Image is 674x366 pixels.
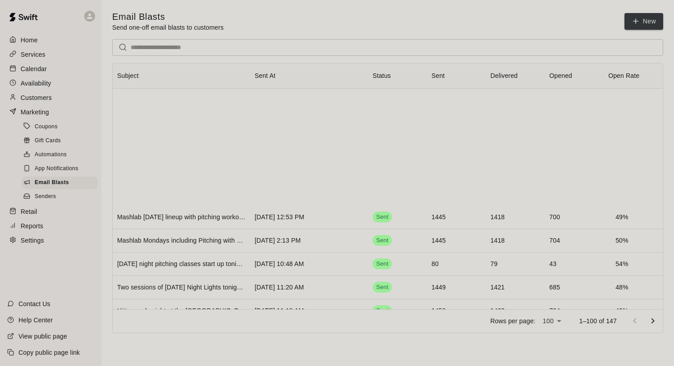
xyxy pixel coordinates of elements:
[22,148,101,162] a: Automations
[432,259,439,268] div: 80
[7,33,94,47] a: Home
[21,236,44,245] p: Settings
[113,63,250,88] div: Subject
[7,234,94,247] a: Settings
[7,48,94,61] a: Services
[491,259,498,268] div: 79
[604,63,663,88] div: Open Rate
[373,63,391,88] div: Status
[491,283,505,292] div: 1421
[21,221,43,230] p: Reports
[373,236,392,245] span: Sent
[549,236,560,245] div: 704
[579,316,617,325] p: 1–100 of 147
[486,63,545,88] div: Delivered
[35,164,78,173] span: App Notifications
[35,178,69,187] span: Email Blasts
[250,63,368,88] div: Sent At
[490,316,535,325] p: Rows per page:
[7,105,94,119] a: Marketing
[21,207,37,216] p: Retail
[432,63,445,88] div: Sent
[608,276,635,299] td: 48 %
[491,236,505,245] div: 1418
[117,212,246,221] div: Mashlab Monday lineup with pitching workouts
[35,150,67,159] span: Automations
[255,306,304,315] div: Jul 31 2025, 11:18 AM
[255,259,304,268] div: Aug 4 2025, 10:48 AM
[22,149,98,161] div: Automations
[491,306,505,315] div: 1423
[7,91,94,104] a: Customers
[545,63,604,88] div: Opened
[18,348,80,357] p: Copy public page link
[373,260,392,268] span: Sent
[608,63,639,88] div: Open Rate
[117,306,246,315] div: Hitters-only night at the Mashlab Thursday
[21,64,47,73] p: Calendar
[368,63,427,88] div: Status
[539,315,565,328] div: 100
[117,283,246,292] div: Two sessions of Friday Night Lights tonight - Spots available
[644,312,662,330] button: Go to next page
[18,299,50,308] p: Contact Us
[22,134,101,148] a: Gift Cards
[117,259,246,268] div: Monday night pitching classes start up tonight with Coach Javon
[22,121,98,133] div: Coupons
[373,213,392,221] span: Sent
[21,36,38,45] p: Home
[7,77,94,90] a: Availability
[22,163,98,175] div: App Notifications
[22,176,101,190] a: Email Blasts
[117,63,139,88] div: Subject
[18,332,67,341] p: View public page
[608,205,635,229] td: 49 %
[624,13,663,30] a: New
[491,63,518,88] div: Delivered
[432,236,446,245] div: 1445
[7,205,94,218] a: Retail
[432,283,446,292] div: 1449
[21,50,46,59] p: Services
[22,190,101,204] a: Senders
[432,306,446,315] div: 1450
[117,236,246,245] div: Mashlab Mondays including Pitching with Coach Javon
[21,93,52,102] p: Customers
[608,252,635,276] td: 54 %
[35,122,58,131] span: Coupons
[427,63,486,88] div: Sent
[18,316,53,325] p: Help Center
[255,63,275,88] div: Sent At
[112,23,223,32] p: Send one-off email blasts to customers
[22,190,98,203] div: Senders
[22,176,98,189] div: Email Blasts
[35,192,56,201] span: Senders
[432,212,446,221] div: 1445
[255,212,304,221] div: Aug 11 2025, 12:53 PM
[608,229,635,253] td: 50 %
[21,108,49,117] p: Marketing
[373,283,392,292] span: Sent
[21,79,51,88] p: Availability
[549,259,556,268] div: 43
[549,63,572,88] div: Opened
[373,307,392,315] span: Sent
[112,11,223,23] h5: Email Blasts
[549,283,560,292] div: 685
[22,120,101,134] a: Coupons
[22,135,98,147] div: Gift Cards
[255,236,301,245] div: Aug 4 2025, 2:13 PM
[549,212,560,221] div: 700
[549,306,560,315] div: 704
[7,62,94,76] a: Calendar
[7,219,94,233] a: Reports
[22,162,101,176] a: App Notifications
